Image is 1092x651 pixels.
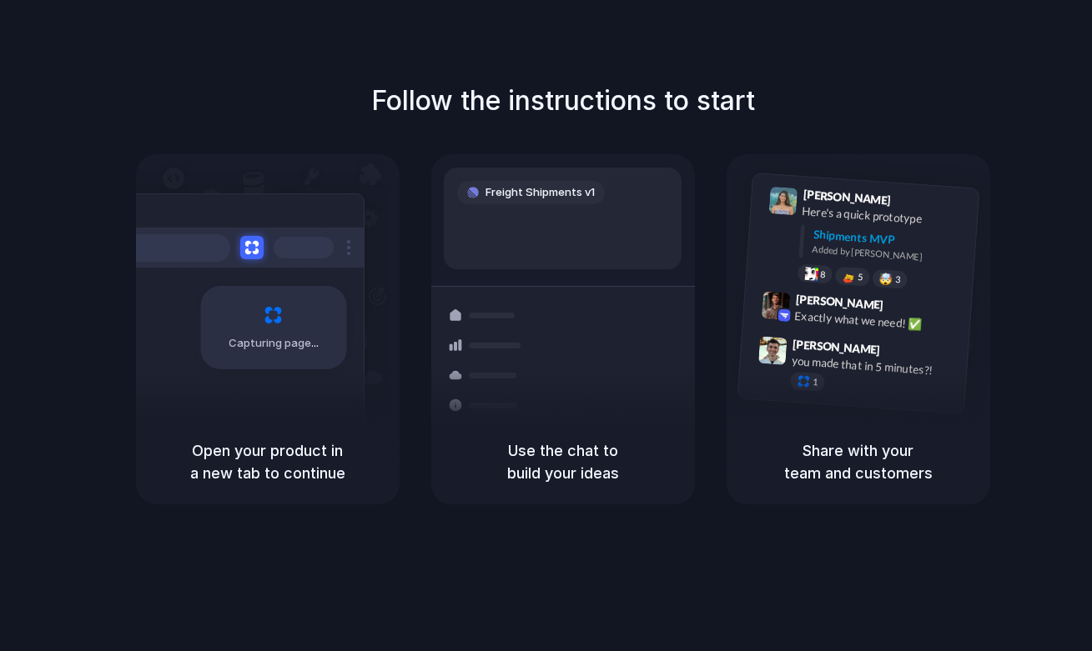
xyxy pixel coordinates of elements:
span: 9:41 AM [895,193,929,213]
span: 5 [857,273,863,282]
div: Added by [PERSON_NAME] [812,243,965,267]
span: Capturing page [229,335,321,352]
div: Here's a quick prototype [801,203,968,231]
h5: Use the chat to build your ideas [451,439,675,484]
span: Freight Shipments v1 [486,184,595,201]
div: Shipments MVP [813,226,967,253]
span: [PERSON_NAME] [792,335,880,359]
span: [PERSON_NAME] [803,185,891,209]
h5: Share with your team and customers [747,439,970,484]
span: 9:47 AM [885,343,919,363]
h1: Follow the instructions to start [371,81,755,121]
div: you made that in 5 minutes?! [791,353,958,381]
span: 3 [894,275,900,284]
span: [PERSON_NAME] [795,290,883,314]
span: 9:42 AM [888,298,922,318]
span: 1 [812,378,818,387]
h5: Open your product in a new tab to continue [156,439,380,484]
div: Exactly what we need! ✅ [794,308,961,336]
div: 🤯 [878,273,893,286]
span: 8 [819,270,825,279]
